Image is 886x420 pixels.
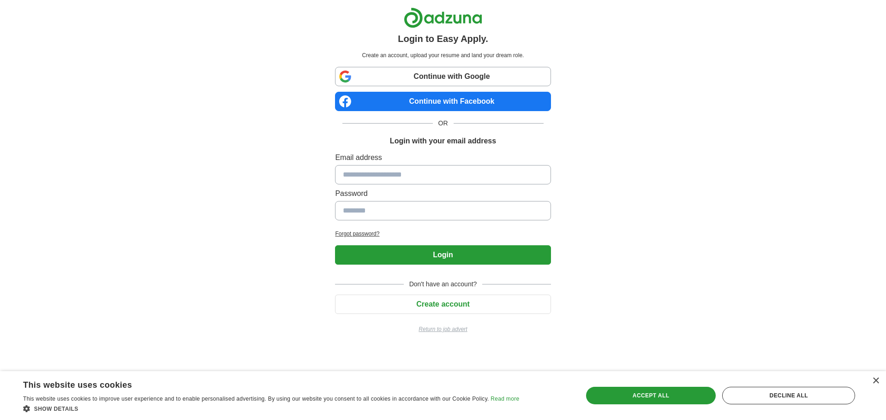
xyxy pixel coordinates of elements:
span: OR [433,118,454,128]
a: Return to job advert [335,325,551,333]
span: Don't have an account? [404,279,483,289]
div: Show details [23,404,519,413]
label: Email address [335,152,551,163]
div: Close [872,378,879,385]
p: Create an account, upload your resume and land your dream role. [337,51,549,59]
span: This website uses cookies to improve user experience and to enable personalised advertising. By u... [23,396,489,402]
img: Adzuna logo [404,7,482,28]
label: Password [335,188,551,199]
span: Show details [34,406,78,412]
div: Decline all [722,387,855,404]
h1: Login with your email address [390,136,496,147]
h1: Login to Easy Apply. [398,32,488,46]
a: Continue with Facebook [335,92,551,111]
button: Create account [335,295,551,314]
a: Create account [335,300,551,308]
a: Read more, opens a new window [491,396,519,402]
a: Continue with Google [335,67,551,86]
button: Login [335,245,551,265]
div: Accept all [586,387,716,404]
a: Forgot password? [335,230,551,238]
div: This website uses cookies [23,377,496,390]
